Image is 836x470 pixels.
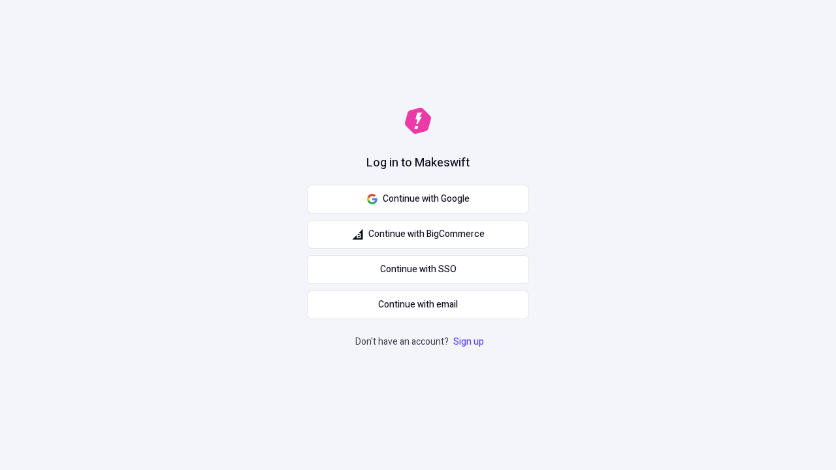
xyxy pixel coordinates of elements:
span: Continue with email [378,298,458,312]
button: Continue with email [307,290,529,319]
span: Continue with BigCommerce [368,227,485,242]
span: Continue with Google [383,192,470,206]
a: Continue with SSO [307,255,529,284]
button: Continue with BigCommerce [307,220,529,249]
button: Continue with Google [307,185,529,213]
h1: Log in to Makeswift [366,155,470,172]
p: Don't have an account? [355,335,487,349]
a: Sign up [451,335,487,349]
